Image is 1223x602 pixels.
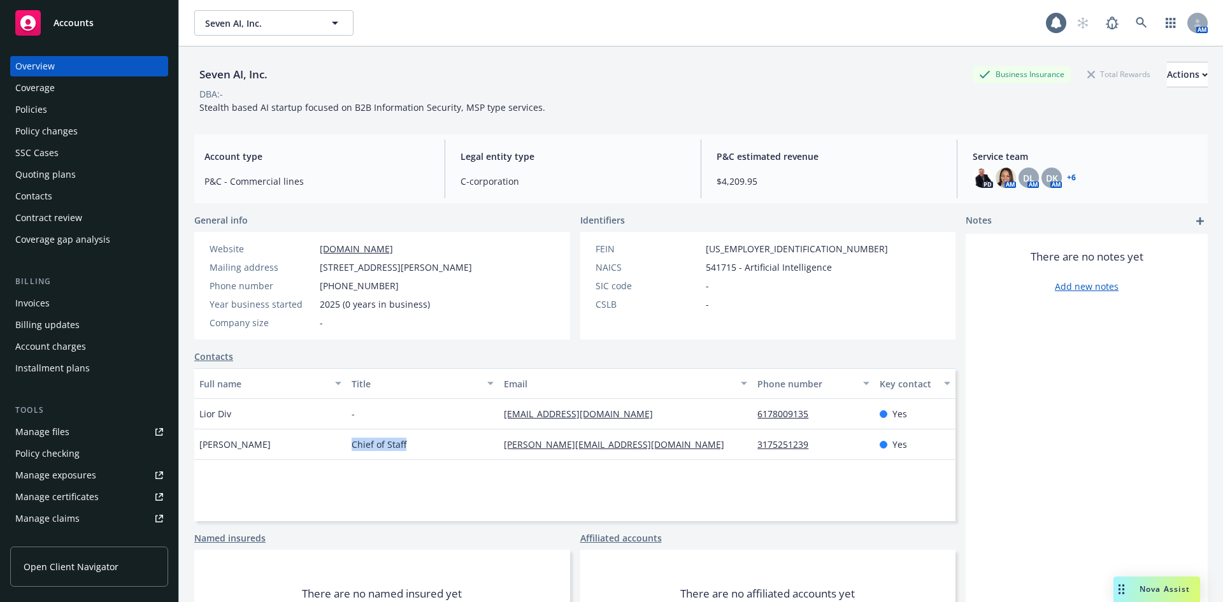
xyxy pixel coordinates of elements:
div: Manage BORs [15,530,75,550]
span: Accounts [54,18,94,28]
div: Full name [199,377,327,391]
div: Policies [15,99,47,120]
span: [US_EMPLOYER_IDENTIFICATION_NUMBER] [706,242,888,255]
div: SIC code [596,279,701,292]
a: Manage certificates [10,487,168,507]
img: photo [996,168,1016,188]
button: Seven AI, Inc. [194,10,354,36]
a: +6 [1067,174,1076,182]
span: P&C - Commercial lines [204,175,429,188]
span: Notes [966,213,992,229]
div: Quoting plans [15,164,76,185]
a: Contacts [194,350,233,363]
div: Seven AI, Inc. [194,66,273,83]
div: FEIN [596,242,701,255]
span: Yes [892,438,907,451]
a: Overview [10,56,168,76]
div: Manage certificates [15,487,99,507]
span: Service team [973,150,1198,163]
span: P&C estimated revenue [717,150,941,163]
a: Coverage gap analysis [10,229,168,250]
div: Tools [10,404,168,417]
div: Account charges [15,336,86,357]
a: Coverage [10,78,168,98]
button: Title [347,368,499,399]
div: Policy changes [15,121,78,141]
a: Manage BORs [10,530,168,550]
a: 3175251239 [757,438,819,450]
div: Installment plans [15,358,90,378]
div: Phone number [210,279,315,292]
img: photo [973,168,993,188]
div: Title [352,377,480,391]
a: Policy checking [10,443,168,464]
div: Phone number [757,377,855,391]
span: - [706,279,709,292]
span: DK [1046,171,1058,185]
a: Add new notes [1055,280,1119,293]
button: Full name [194,368,347,399]
a: Manage files [10,422,168,442]
span: Chief of Staff [352,438,406,451]
a: [DOMAIN_NAME] [320,243,393,255]
a: Policy changes [10,121,168,141]
span: Identifiers [580,213,625,227]
div: Business Insurance [973,66,1071,82]
a: 6178009135 [757,408,819,420]
span: There are no notes yet [1031,249,1143,264]
div: Contacts [15,186,52,206]
a: add [1192,213,1208,229]
a: Policies [10,99,168,120]
button: Actions [1167,62,1208,87]
div: DBA: - [199,87,223,101]
span: Manage exposures [10,465,168,485]
span: There are no named insured yet [302,586,462,601]
a: Installment plans [10,358,168,378]
button: Key contact [875,368,955,399]
span: - [352,407,355,420]
a: SSC Cases [10,143,168,163]
span: Open Client Navigator [24,560,118,573]
a: Named insureds [194,531,266,545]
div: Overview [15,56,55,76]
span: - [320,316,323,329]
span: [PHONE_NUMBER] [320,279,399,292]
span: Stealth based AI startup focused on B2B Information Security, MSP type services. [199,101,545,113]
span: C-corporation [461,175,685,188]
div: Drag to move [1113,577,1129,602]
span: $4,209.95 [717,175,941,188]
div: Coverage gap analysis [15,229,110,250]
div: Website [210,242,315,255]
div: Manage files [15,422,69,442]
div: Policy checking [15,443,80,464]
button: Nova Assist [1113,577,1200,602]
a: Switch app [1158,10,1184,36]
div: Year business started [210,297,315,311]
div: Contract review [15,208,82,228]
div: Invoices [15,293,50,313]
button: Email [499,368,752,399]
span: [STREET_ADDRESS][PERSON_NAME] [320,261,472,274]
span: Yes [892,407,907,420]
div: NAICS [596,261,701,274]
a: Search [1129,10,1154,36]
a: [EMAIL_ADDRESS][DOMAIN_NAME] [504,408,663,420]
span: [PERSON_NAME] [199,438,271,451]
div: Mailing address [210,261,315,274]
a: [PERSON_NAME][EMAIL_ADDRESS][DOMAIN_NAME] [504,438,734,450]
a: Report a Bug [1099,10,1125,36]
button: Phone number [752,368,874,399]
span: Seven AI, Inc. [205,17,315,30]
div: CSLB [596,297,701,311]
a: Contacts [10,186,168,206]
a: Start snowing [1070,10,1096,36]
a: Manage claims [10,508,168,529]
a: Contract review [10,208,168,228]
span: Account type [204,150,429,163]
a: Billing updates [10,315,168,335]
div: Billing [10,275,168,288]
a: Account charges [10,336,168,357]
span: Legal entity type [461,150,685,163]
span: Nova Assist [1140,584,1190,594]
a: Accounts [10,5,168,41]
